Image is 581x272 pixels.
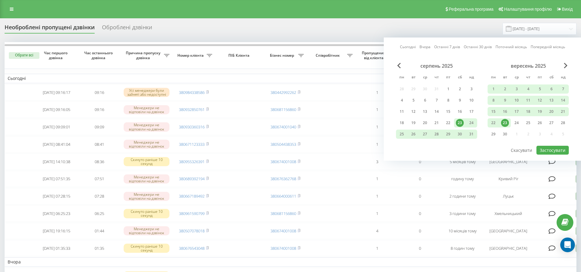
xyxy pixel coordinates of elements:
[124,88,169,97] div: Усі менеджери були зайняті або недоступні
[398,108,406,116] div: 11
[560,238,575,252] div: Open Intercom Messenger
[434,44,460,50] a: Останні 7 днів
[456,96,464,104] div: 9
[420,73,430,82] abbr: середа
[522,118,534,127] div: чт 25 вер 2025 р.
[396,63,477,69] div: серпень 2025
[408,118,419,127] div: вт 19 серп 2025 р.
[271,90,296,95] a: 380442992262
[562,7,573,12] span: Вихід
[444,130,452,138] div: 29
[456,108,464,116] div: 16
[124,174,169,184] div: Менеджери не відповіли на дзвінок
[513,119,521,127] div: 24
[271,228,296,234] a: 380674001008
[534,118,546,127] div: пт 26 вер 2025 р.
[421,130,429,138] div: 27
[484,240,533,256] td: [GEOGRAPHIC_DATA]
[444,73,453,82] abbr: п’ятниця
[432,73,441,82] abbr: четвер
[35,154,78,170] td: [DATE] 14:10:38
[464,44,492,50] a: Останні 30 днів
[179,90,205,95] a: 380984338586
[35,84,78,101] td: [DATE] 09:16:17
[513,108,521,116] div: 17
[408,96,419,105] div: вт 5 серп 2025 р.
[467,85,475,93] div: 3
[467,108,475,116] div: 17
[421,108,429,116] div: 13
[534,84,546,94] div: пт 5 вер 2025 р.
[536,96,544,104] div: 12
[83,51,116,60] span: Час останнього дзвінка
[536,85,544,93] div: 5
[267,53,298,58] span: Бізнес номер
[124,244,169,253] div: Скинуто раніше 10 секунд
[557,118,569,127] div: нд 28 вер 2025 р.
[489,73,498,82] abbr: понеділок
[78,240,121,256] td: 01:35
[356,223,398,239] td: 4
[421,96,429,104] div: 6
[398,154,441,170] td: 0
[522,96,534,105] div: чт 11 вер 2025 р.
[409,96,417,104] div: 5
[398,206,441,222] td: 0
[398,96,406,104] div: 4
[78,223,121,239] td: 01:44
[488,63,569,69] div: вересень 2025
[524,119,532,127] div: 25
[356,206,398,222] td: 1
[546,118,557,127] div: сб 27 вер 2025 р.
[524,73,533,82] abbr: четвер
[356,240,398,256] td: 1
[179,176,205,181] a: 380689392194
[511,96,522,105] div: ср 10 вер 2025 р.
[35,136,78,152] td: [DATE] 08:41:04
[398,240,441,256] td: 0
[408,107,419,116] div: вт 12 серп 2025 р.
[442,130,454,139] div: пт 29 серп 2025 р.
[531,44,565,50] a: Попередній місяць
[356,154,398,170] td: 3
[398,223,441,239] td: 0
[78,206,121,222] td: 06:25
[499,96,511,105] div: вт 9 вер 2025 р.
[466,130,477,139] div: нд 31 серп 2025 р.
[310,53,347,58] span: Співробітник
[442,84,454,94] div: пт 1 серп 2025 р.
[511,84,522,94] div: ср 3 вер 2025 р.
[396,107,408,116] div: пн 11 серп 2025 р.
[547,73,556,82] abbr: субота
[40,51,73,60] span: Час першого дзвінка
[271,211,296,216] a: 380681156860
[271,107,296,112] a: 380681156860
[489,85,497,93] div: 1
[557,96,569,105] div: нд 14 вер 2025 р.
[496,44,527,50] a: Поточний місяць
[484,154,533,170] td: [GEOGRAPHIC_DATA]
[499,118,511,127] div: вт 23 вер 2025 р.
[534,107,546,116] div: пт 19 вер 2025 р.
[501,119,509,127] div: 23
[559,96,567,104] div: 14
[35,102,78,118] td: [DATE] 09:16:05
[78,154,121,170] td: 08:36
[488,96,499,105] div: пн 8 вер 2025 р.
[179,245,205,251] a: 380676543048
[442,107,454,116] div: пт 15 серп 2025 р.
[431,118,442,127] div: чт 21 серп 2025 р.
[9,52,39,59] button: Обрати всі
[557,84,569,94] div: нд 7 вер 2025 р.
[513,96,521,104] div: 10
[396,118,408,127] div: пн 18 серп 2025 р.
[534,96,546,105] div: пт 12 вер 2025 р.
[488,118,499,127] div: пн 22 вер 2025 р.
[271,176,296,181] a: 380676362768
[179,211,205,216] a: 380961590799
[466,84,477,94] div: нд 3 серп 2025 р.
[488,84,499,94] div: пн 1 вер 2025 р.
[419,130,431,139] div: ср 27 серп 2025 р.
[124,105,169,114] div: Менеджери не відповіли на дзвінок
[356,171,398,187] td: 1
